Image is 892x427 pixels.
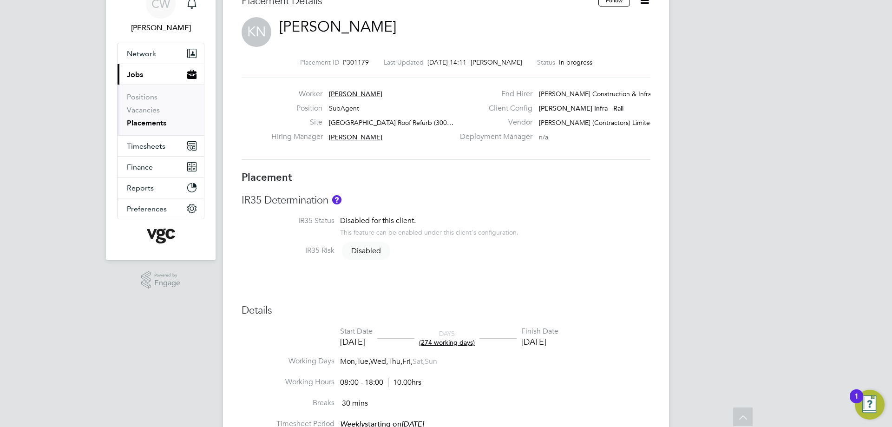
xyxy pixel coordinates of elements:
span: Disabled [342,242,390,260]
span: Timesheets [127,142,165,151]
label: Worker [271,89,322,99]
div: [DATE] [521,336,558,347]
span: In progress [559,58,592,66]
a: Placements [127,118,166,127]
label: Working Days [242,356,334,366]
button: Open Resource Center, 1 new notification [855,390,885,420]
a: Powered byEngage [141,271,181,289]
span: Thu, [388,357,402,366]
span: [PERSON_NAME] [471,58,522,66]
button: Finance [118,157,204,177]
span: [PERSON_NAME] Infra - Rail [539,104,623,112]
button: Network [118,43,204,64]
span: 30 mins [342,399,368,408]
button: Timesheets [118,136,204,156]
button: Reports [118,177,204,198]
span: Fri, [402,357,413,366]
label: Site [271,118,322,127]
span: Sat, [413,357,425,366]
label: Position [271,104,322,113]
div: 1 [854,396,859,408]
span: SubAgent [329,104,359,112]
label: Breaks [242,398,334,408]
span: KN [242,17,271,47]
div: This feature can be enabled under this client's configuration. [340,226,518,236]
button: Preferences [118,198,204,219]
span: Preferences [127,204,167,213]
label: IR35 Status [242,216,334,226]
span: P301179 [343,58,369,66]
label: Vendor [454,118,532,127]
span: [GEOGRAPHIC_DATA] Roof Refurb (300… [329,118,453,127]
span: Reports [127,184,154,192]
span: Chris Watson [117,22,204,33]
div: Jobs [118,85,204,135]
label: End Hirer [454,89,532,99]
button: Jobs [118,64,204,85]
span: Finance [127,163,153,171]
label: Status [537,58,555,66]
button: About IR35 [332,195,341,204]
h3: Details [242,304,650,317]
span: [DATE] 14:11 - [427,58,471,66]
span: Jobs [127,70,143,79]
span: [PERSON_NAME] Construction & Infrast… [539,90,663,98]
h3: IR35 Determination [242,194,650,207]
a: Positions [127,92,157,101]
span: [PERSON_NAME] (Contractors) Limited [539,118,654,127]
label: Hiring Manager [271,132,322,142]
div: [DATE] [340,336,373,347]
div: Finish Date [521,327,558,336]
span: Sun [425,357,437,366]
label: IR35 Risk [242,246,334,256]
div: 08:00 - 18:00 [340,378,421,388]
span: Disabled for this client. [340,216,416,225]
span: 10.00hrs [388,378,421,387]
span: n/a [539,133,548,141]
span: Tue, [357,357,370,366]
div: Start Date [340,327,373,336]
label: Working Hours [242,377,334,387]
span: (274 working days) [419,338,475,347]
span: Wed, [370,357,388,366]
label: Deployment Manager [454,132,532,142]
b: Placement [242,171,292,184]
label: Client Config [454,104,532,113]
label: Last Updated [384,58,424,66]
a: Vacancies [127,105,160,114]
span: Network [127,49,156,58]
span: Mon, [340,357,357,366]
img: vgcgroup-logo-retina.png [147,229,175,243]
label: Placement ID [300,58,339,66]
a: [PERSON_NAME] [279,18,396,36]
a: Go to home page [117,229,204,243]
div: DAYS [414,329,479,346]
span: [PERSON_NAME] [329,133,382,141]
span: Engage [154,279,180,287]
span: [PERSON_NAME] [329,90,382,98]
span: Powered by [154,271,180,279]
